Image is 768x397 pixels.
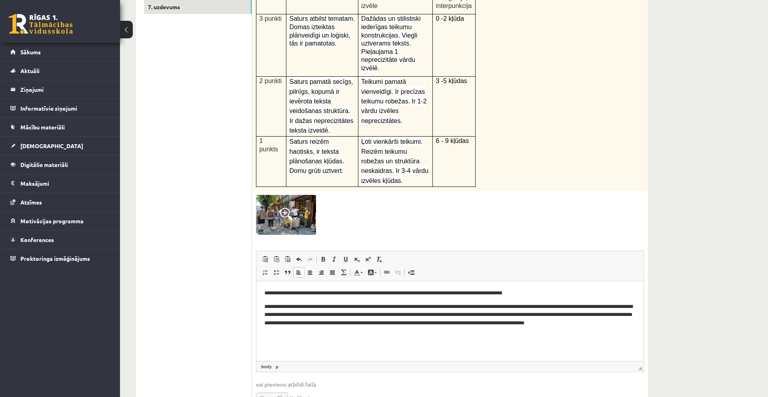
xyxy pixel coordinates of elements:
a: Отменить (⌘+Z) [293,254,304,264]
iframe: Визуальный текстовый редактор, wiswyg-editor-user-answer-47024753784720 [256,281,644,361]
a: Надстрочный индекс [362,254,374,264]
a: Вставить только текст (⌘+⇧+V) [271,254,282,264]
a: Mācību materiāli [10,118,110,136]
a: Вставить (⌘+V) [260,254,271,264]
a: Повторить (⌘+Y) [304,254,316,264]
a: Вставить / удалить маркированный список [271,267,282,278]
a: Proktoringa izmēģinājums [10,249,110,268]
span: 2 punkti [259,77,282,84]
a: Вставить разрыв страницы для печати [406,267,417,278]
a: Цитата [282,267,293,278]
a: По ширине [327,267,338,278]
span: Motivācijas programma [20,217,84,224]
a: Вставить / удалить нумерованный список [260,267,271,278]
span: Proktoringa izmēģinājums [20,255,90,262]
legend: Ziņojumi [20,80,110,99]
legend: Maksājumi [20,174,110,193]
a: Sākums [10,43,110,61]
a: Математика [338,267,349,278]
a: По правому краю [316,267,327,278]
span: Dažādas un stilistiski iederīgas teikumu konstrukcijas. Viegli uztverams teksts. Pieļaujama 1 nep... [361,15,421,71]
span: Saturs pamatā secīgs, pilnīgs, kopumā ir ievērota teksta veidošanas struktūra. Ir dažas n... [289,78,353,134]
span: Saturs reizēm haotisks, ir teksta plānošanas kļūdas. Domu grūti uztvert. [289,138,344,174]
a: Полужирный (⌘+B) [318,254,329,264]
span: Teikumi pamatā vienveidīgi. Ir precīzas teikumu robežas. Ir 1-2 vārdu izvēles neprecizitātes. [361,78,427,124]
a: Konferences [10,230,110,249]
span: Aktuāli [20,67,40,74]
a: Motivācijas programma [10,212,110,230]
a: По центру [304,267,316,278]
span: Mācību materiāli [20,123,65,131]
a: Ziņojumi [10,80,110,99]
img: 1.jpg [256,195,316,235]
span: 0 -2 kļūda [436,15,464,22]
span: 3 -5 kļūdas [436,77,467,84]
span: Sākums [20,48,41,56]
span: 3 punkti [259,15,282,22]
span: 6 - 9 kļūdas [436,137,469,144]
span: Atzīmes [20,198,42,206]
a: Цвет фона [365,267,379,278]
a: [DEMOGRAPHIC_DATA] [10,137,110,155]
a: Убрать форматирование [374,254,385,264]
a: Вставить из Word [282,254,293,264]
a: Убрать ссылку [392,267,404,278]
span: Saturs atbilst tematam. Domas izteiktas plānveidīgi un loģiski, tās ir pamatotas. [289,15,355,47]
span: Ļoti vienkārši teikumi. Reizēm teikumu robežas un struktūra neskaidras. Ir 3-4 vārdu izvē... [361,138,428,184]
span: Перетащите для изменения размера [638,366,642,370]
a: Подчеркнутый (⌘+U) [340,254,351,264]
a: Подстрочный индекс [351,254,362,264]
a: Maksājumi [10,174,110,193]
span: 1 punkts [259,137,278,153]
span: [DEMOGRAPHIC_DATA] [20,142,83,149]
a: Atzīmes [10,193,110,211]
span: vai pievieno atbildi failā [256,380,644,389]
a: Informatīvie ziņojumi [10,99,110,117]
span: Konferences [20,236,54,243]
a: Курсив (⌘+I) [329,254,340,264]
a: Цвет текста [351,267,365,278]
a: Вставить/Редактировать ссылку (⌘+K) [381,267,392,278]
a: Rīgas 1. Tālmācības vidusskola [9,14,73,34]
a: По левому краю [293,267,304,278]
legend: Informatīvie ziņojumi [20,99,110,117]
a: Aktuāli [10,62,110,80]
span: Digitālie materiāli [20,161,68,168]
a: Элемент p [274,363,280,370]
a: Элемент body [260,363,273,370]
a: Digitālie materiāli [10,155,110,174]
